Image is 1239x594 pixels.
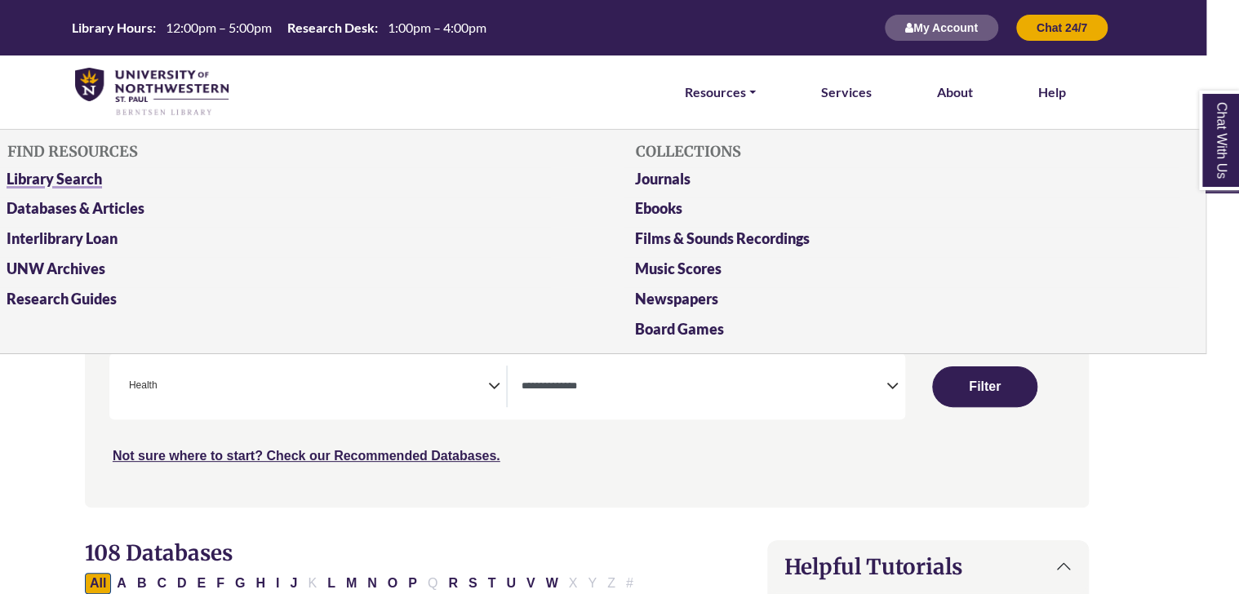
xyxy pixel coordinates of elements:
[501,573,521,594] button: Filter Results U
[122,378,158,393] li: Health
[388,20,486,35] span: 1:00pm – 4:00pm
[129,378,158,393] span: Health
[541,573,563,594] button: Filter Results W
[623,257,1179,287] a: Music Scores
[341,573,362,594] button: Filter Results M
[285,573,302,594] button: Filter Results J
[166,20,272,35] span: 12:00pm – 5:00pm
[623,227,1179,257] a: Films & Sounds Recordings
[403,573,422,594] button: Filter Results P
[85,575,640,589] div: Alpha-list to filter by first letter of database name
[65,19,157,36] th: Library Hours:
[623,287,1179,317] a: Newspapers
[322,573,340,594] button: Filter Results L
[1015,20,1108,34] a: Chat 24/7
[75,68,229,117] img: library_home
[521,381,886,394] textarea: Search
[85,329,1089,507] nav: Search filters
[161,381,168,394] textarea: Search
[113,449,500,463] a: Not sure where to start? Check our Recommended Databases.
[132,573,152,594] button: Filter Results B
[768,541,1088,592] button: Helpful Tutorials
[483,573,501,594] button: Filter Results T
[932,366,1037,407] button: Submit for Search Results
[522,573,540,594] button: Filter Results V
[152,573,171,594] button: Filter Results C
[251,573,270,594] button: Filter Results H
[937,82,973,103] a: About
[383,573,402,594] button: Filter Results O
[281,19,379,36] th: Research Desk:
[85,573,111,594] button: All
[1038,82,1066,103] a: Help
[623,167,1179,197] a: Journals
[443,573,463,594] button: Filter Results R
[211,573,229,594] button: Filter Results F
[623,197,1179,227] a: Ebooks
[193,573,211,594] button: Filter Results E
[1015,14,1108,42] button: Chat 24/7
[271,573,284,594] button: Filter Results I
[85,539,233,566] span: 108 Databases
[685,82,756,103] a: Resources
[172,573,192,594] button: Filter Results D
[623,317,1179,348] a: Board Games
[623,136,1179,167] h5: COLLECTIONS
[821,82,872,103] a: Services
[112,573,131,594] button: Filter Results A
[362,573,382,594] button: Filter Results N
[230,573,250,594] button: Filter Results G
[464,573,482,594] button: Filter Results S
[65,19,493,34] table: Hours Today
[884,20,999,34] a: My Account
[65,19,493,38] a: Hours Today
[884,14,999,42] button: My Account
